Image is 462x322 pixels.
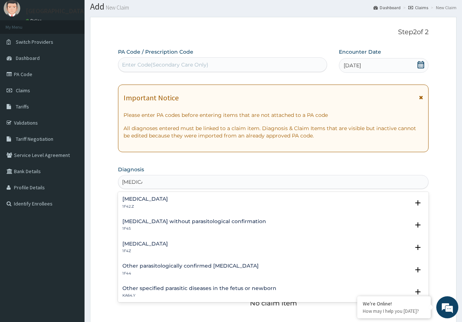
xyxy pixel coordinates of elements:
[413,243,422,252] i: open select status
[122,286,276,291] h4: Other specified parasitic diseases in the fetus or newborn
[118,166,144,173] label: Diagnosis
[122,204,168,209] p: 1F42.Z
[104,5,129,10] small: New Claim
[16,103,29,110] span: Tariffs
[123,94,179,102] h1: Important Notice
[373,4,401,11] a: Dashboard
[4,201,140,226] textarea: Type your message and hit 'Enter'
[122,196,168,202] h4: [MEDICAL_DATA]
[118,28,429,36] p: Step 2 of 2
[250,300,297,307] p: No claim item
[122,263,259,269] h4: Other parasitologically confirmed [MEDICAL_DATA]
[43,93,101,167] span: We're online!
[413,198,422,207] i: open select status
[121,4,138,21] div: Minimize live chat window
[123,125,423,139] p: All diagnoses entered must be linked to a claim item. Diagnosis & Claim Items that are visible bu...
[90,2,456,11] h1: Add
[14,37,30,55] img: d_794563401_company_1708531726252_794563401
[344,62,361,69] span: [DATE]
[16,55,40,61] span: Dashboard
[122,61,208,68] div: Enter Code(Secondary Care Only)
[122,219,266,224] h4: [MEDICAL_DATA] without parasitological confirmation
[429,4,456,11] li: New Claim
[122,271,259,276] p: 1F44
[413,287,422,296] i: open select status
[408,4,428,11] a: Claims
[122,241,168,247] h4: [MEDICAL_DATA]
[363,308,425,314] p: How may I help you today?
[16,39,53,45] span: Switch Providers
[122,248,168,254] p: 1F4Z
[339,48,381,56] label: Encounter Date
[123,111,423,119] p: Please enter PA codes before entering items that are not attached to a PA code
[26,8,86,14] p: [GEOGRAPHIC_DATA]
[413,221,422,229] i: open select status
[38,41,123,51] div: Chat with us now
[16,136,53,142] span: Tariff Negotiation
[363,300,425,307] div: We're Online!
[16,87,30,94] span: Claims
[26,18,43,23] a: Online
[122,226,266,231] p: 1F45
[413,265,422,274] i: open select status
[122,293,276,298] p: KA64.Y
[118,48,193,56] label: PA Code / Prescription Code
